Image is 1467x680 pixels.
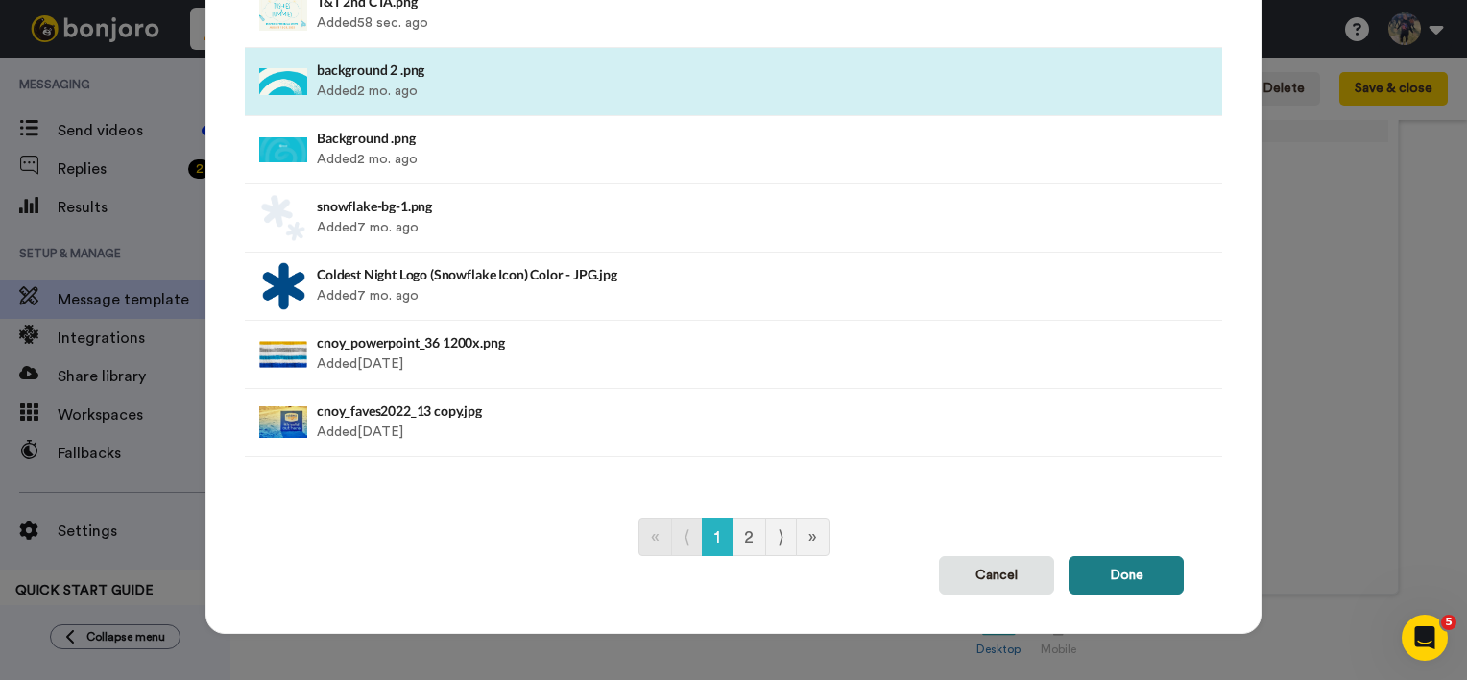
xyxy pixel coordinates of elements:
h4: cnoy_powerpoint_36 1200x.png [317,335,962,350]
div: Added 7 mo. ago [317,262,962,310]
iframe: Intercom live chat [1402,615,1448,661]
a: Go to first page [638,518,672,556]
h4: background 2 .png [317,62,962,77]
div: Added [DATE] [317,399,962,447]
div: Added [DATE] [317,330,962,378]
a: Go to page number 2 [732,518,766,556]
h4: snowflake-bg-1.png [317,199,962,213]
button: Done [1069,556,1184,595]
div: Added 2 mo. ago [317,126,962,174]
div: Added 2 mo. ago [317,58,962,106]
div: Added 7 mo. ago [317,194,962,242]
a: Go to page number 1 [702,518,733,556]
button: Cancel [939,556,1054,595]
h4: cnoy_faves2022_13 copy.jpg [317,403,962,418]
a: Go to last page [796,518,830,556]
h4: Coldest Night Logo (Snowflake Icon) Color - JPG.jpg [317,267,962,281]
h4: Background .png [317,131,962,145]
a: Go to previous page [671,518,703,556]
span: 5 [1441,615,1456,630]
a: Go to next page [765,518,797,556]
